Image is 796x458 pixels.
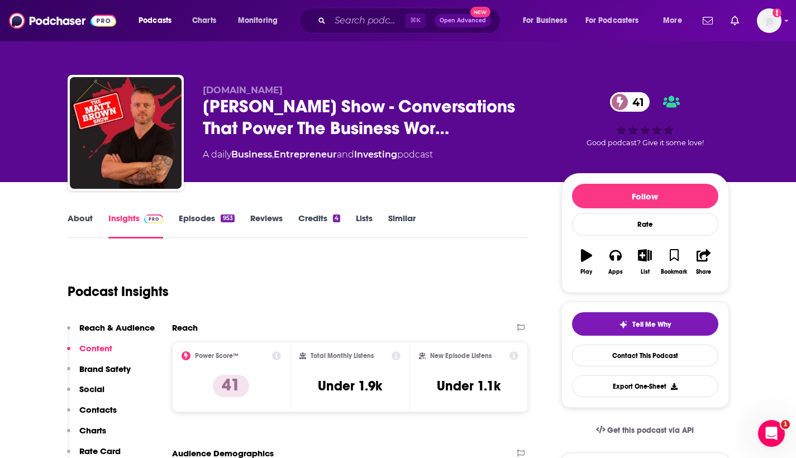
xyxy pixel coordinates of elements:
button: Export One-Sheet [572,375,718,397]
div: Rate [572,213,718,236]
a: Investing [354,149,397,160]
span: For Podcasters [585,13,639,28]
p: Contacts [79,404,117,415]
p: Content [79,343,112,354]
a: Business [231,149,272,160]
img: Matt Brown Show - Conversations That Power The Business World. [70,77,182,189]
span: Get this podcast via API [607,426,694,435]
svg: Add a profile image [773,8,781,17]
span: 41 [621,92,650,112]
button: Play [572,242,601,282]
img: Podchaser - Follow, Share and Rate Podcasts [9,10,116,31]
h2: Total Monthly Listens [311,352,374,360]
button: Follow [572,184,718,208]
a: Credits4 [298,213,340,238]
h3: Under 1.9k [318,378,382,394]
a: Lists [356,213,373,238]
button: open menu [578,12,655,30]
h1: Podcast Insights [68,283,169,300]
div: 953 [221,214,234,222]
span: Open Advanced [440,18,486,23]
div: A daily podcast [203,148,433,161]
span: Good podcast? Give it some love! [587,139,704,147]
div: List [641,269,650,275]
p: Charts [79,425,106,436]
span: and [337,149,354,160]
button: Share [689,242,718,282]
iframe: Intercom live chat [758,420,785,447]
span: Charts [192,13,216,28]
p: Brand Safety [79,364,131,374]
button: Brand Safety [67,364,131,384]
button: List [630,242,659,282]
button: Contacts [67,404,117,425]
button: Charts [67,425,106,446]
p: Social [79,384,104,394]
h2: New Episode Listens [430,352,492,360]
a: About [68,213,93,238]
a: Show notifications dropdown [726,11,743,30]
div: Share [696,269,711,275]
img: User Profile [757,8,781,33]
span: , [272,149,274,160]
button: open menu [655,12,696,30]
button: Bookmark [660,242,689,282]
a: Episodes953 [179,213,234,238]
span: Monitoring [238,13,278,28]
div: 4 [333,214,340,222]
p: Rate Card [79,446,121,456]
img: tell me why sparkle [619,320,628,329]
a: Similar [388,213,416,238]
h2: Power Score™ [195,352,239,360]
p: 41 [213,375,249,397]
button: open menu [131,12,186,30]
a: 41 [610,92,650,112]
img: Podchaser Pro [144,214,164,223]
a: Show notifications dropdown [698,11,717,30]
button: Open AdvancedNew [435,14,491,27]
span: Tell Me Why [632,320,671,329]
a: Entrepreneur [274,149,337,160]
button: open menu [515,12,581,30]
button: tell me why sparkleTell Me Why [572,312,718,336]
a: InsightsPodchaser Pro [108,213,164,238]
p: Reach & Audience [79,322,155,333]
div: Search podcasts, credits, & more... [310,8,511,34]
h3: Under 1.1k [437,378,501,394]
a: Reviews [250,213,283,238]
a: Charts [185,12,223,30]
input: Search podcasts, credits, & more... [330,12,405,30]
div: Play [580,269,592,275]
span: 1 [781,420,790,429]
div: 41Good podcast? Give it some love! [561,85,729,154]
span: Podcasts [139,13,171,28]
a: Contact This Podcast [572,345,718,366]
span: New [470,7,490,17]
button: Apps [601,242,630,282]
div: Apps [608,269,623,275]
span: [DOMAIN_NAME] [203,85,283,96]
button: Content [67,343,112,364]
span: For Business [523,13,567,28]
span: Logged in as rpearson [757,8,781,33]
button: Reach & Audience [67,322,155,343]
h2: Reach [172,322,198,333]
div: Bookmark [661,269,687,275]
button: Social [67,384,104,404]
span: ⌘ K [405,13,426,28]
a: Get this podcast via API [587,417,703,444]
button: Show profile menu [757,8,781,33]
span: More [663,13,682,28]
button: open menu [230,12,292,30]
